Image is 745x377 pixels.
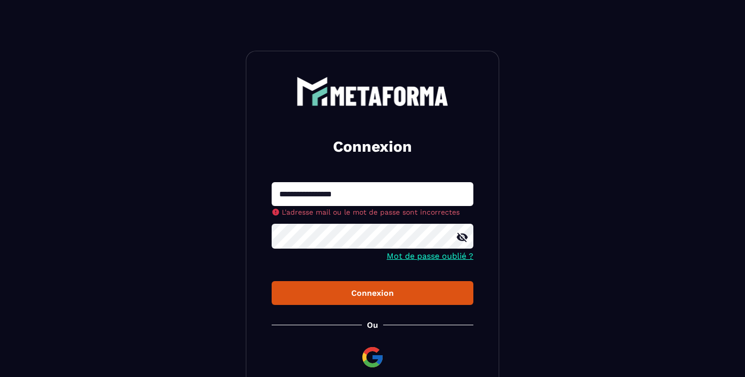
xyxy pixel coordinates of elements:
[296,77,449,106] img: logo
[272,281,473,305] button: Connexion
[367,320,378,330] p: Ou
[360,345,385,369] img: google
[280,288,465,298] div: Connexion
[282,208,460,216] span: L'adresse mail ou le mot de passe sont incorrectes
[387,251,473,261] a: Mot de passe oublié ?
[272,77,473,106] a: logo
[284,136,461,157] h2: Connexion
